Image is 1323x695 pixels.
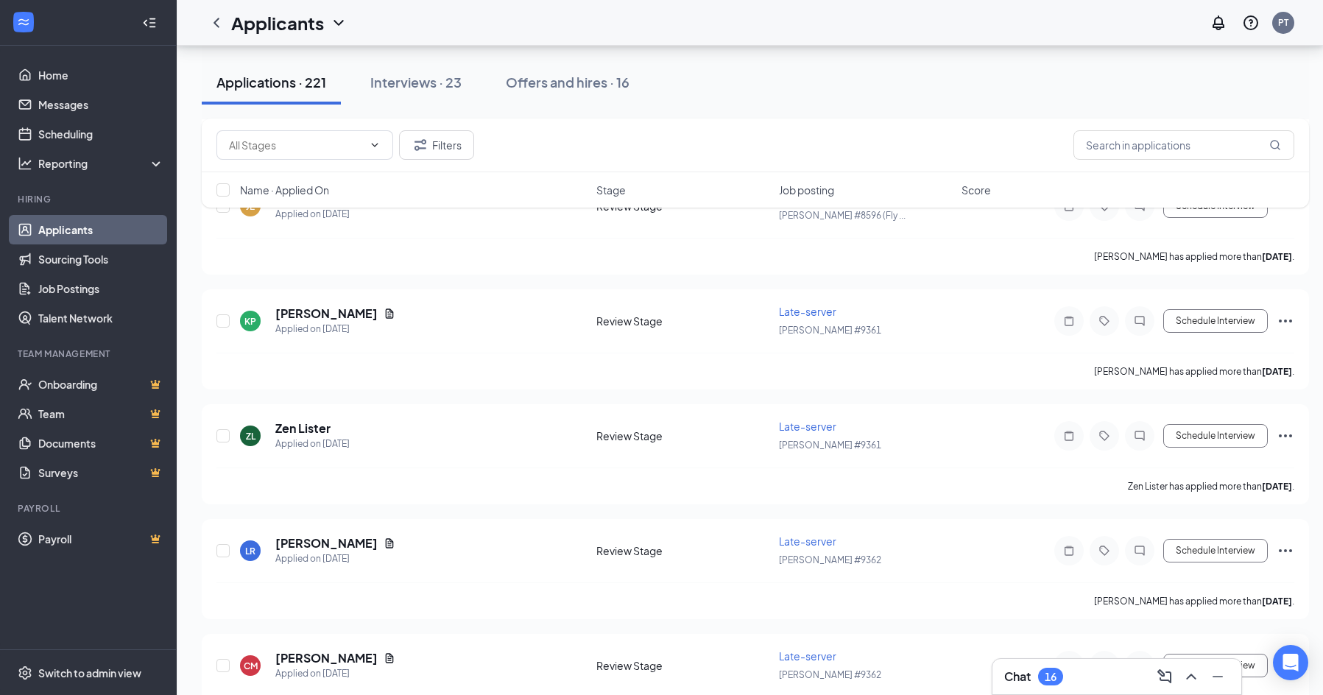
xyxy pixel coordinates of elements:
[1262,251,1292,262] b: [DATE]
[962,183,991,197] span: Score
[38,303,164,333] a: Talent Network
[779,554,881,565] span: [PERSON_NAME] #9362
[1060,430,1078,442] svg: Note
[779,649,836,663] span: Late-server
[229,137,363,153] input: All Stages
[1094,365,1294,378] p: [PERSON_NAME] has applied more than .
[384,308,395,320] svg: Document
[596,314,770,328] div: Review Stage
[1131,315,1149,327] svg: ChatInactive
[275,535,378,551] h5: [PERSON_NAME]
[1242,14,1260,32] svg: QuestionInfo
[1163,654,1268,677] button: Schedule Interview
[142,15,157,30] svg: Collapse
[244,315,256,328] div: KP
[1277,312,1294,330] svg: Ellipses
[779,420,836,433] span: Late-server
[275,437,350,451] div: Applied on [DATE]
[16,15,31,29] svg: WorkstreamLogo
[208,14,225,32] svg: ChevronLeft
[1156,668,1174,685] svg: ComposeMessage
[38,458,164,487] a: SurveysCrown
[275,666,395,681] div: Applied on [DATE]
[1262,596,1292,607] b: [DATE]
[779,669,881,680] span: [PERSON_NAME] #9362
[1278,16,1288,29] div: PT
[245,545,255,557] div: LR
[38,399,164,428] a: TeamCrown
[1163,309,1268,333] button: Schedule Interview
[38,215,164,244] a: Applicants
[399,130,474,160] button: Filter Filters
[1094,595,1294,607] p: [PERSON_NAME] has applied more than .
[779,440,881,451] span: [PERSON_NAME] #9361
[370,73,462,91] div: Interviews · 23
[1094,250,1294,263] p: [PERSON_NAME] has applied more than .
[246,430,255,442] div: ZL
[1273,645,1308,680] div: Open Intercom Messenger
[1277,542,1294,560] svg: Ellipses
[38,370,164,399] a: OnboardingCrown
[38,274,164,303] a: Job Postings
[1182,668,1200,685] svg: ChevronUp
[216,73,326,91] div: Applications · 221
[1163,539,1268,562] button: Schedule Interview
[18,347,161,360] div: Team Management
[1073,130,1294,160] input: Search in applications
[1060,545,1078,557] svg: Note
[1128,480,1294,493] p: Zen Lister has applied more than .
[240,183,329,197] span: Name · Applied On
[38,60,164,90] a: Home
[1045,671,1056,683] div: 16
[38,666,141,680] div: Switch to admin view
[1131,430,1149,442] svg: ChatInactive
[596,658,770,673] div: Review Stage
[18,666,32,680] svg: Settings
[779,325,881,336] span: [PERSON_NAME] #9361
[1096,430,1113,442] svg: Tag
[275,551,395,566] div: Applied on [DATE]
[275,322,395,336] div: Applied on [DATE]
[38,156,165,171] div: Reporting
[38,428,164,458] a: DocumentsCrown
[1096,545,1113,557] svg: Tag
[1209,668,1227,685] svg: Minimize
[38,524,164,554] a: PayrollCrown
[1179,665,1203,688] button: ChevronUp
[18,502,161,515] div: Payroll
[330,14,347,32] svg: ChevronDown
[1206,665,1229,688] button: Minimize
[506,73,629,91] div: Offers and hires · 16
[1153,665,1176,688] button: ComposeMessage
[38,119,164,149] a: Scheduling
[18,156,32,171] svg: Analysis
[1163,424,1268,448] button: Schedule Interview
[1096,315,1113,327] svg: Tag
[231,10,324,35] h1: Applicants
[1060,315,1078,327] svg: Note
[384,652,395,664] svg: Document
[1131,545,1149,557] svg: ChatInactive
[244,660,258,672] div: CM
[275,306,378,322] h5: [PERSON_NAME]
[18,193,161,205] div: Hiring
[275,650,378,666] h5: [PERSON_NAME]
[779,535,836,548] span: Late-server
[412,136,429,154] svg: Filter
[38,244,164,274] a: Sourcing Tools
[1277,427,1294,445] svg: Ellipses
[779,183,834,197] span: Job posting
[38,90,164,119] a: Messages
[275,420,331,437] h5: Zen Lister
[384,537,395,549] svg: Document
[1262,481,1292,492] b: [DATE]
[1210,14,1227,32] svg: Notifications
[779,305,836,318] span: Late-server
[596,543,770,558] div: Review Stage
[1262,366,1292,377] b: [DATE]
[596,183,626,197] span: Stage
[369,139,381,151] svg: ChevronDown
[596,428,770,443] div: Review Stage
[1004,668,1031,685] h3: Chat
